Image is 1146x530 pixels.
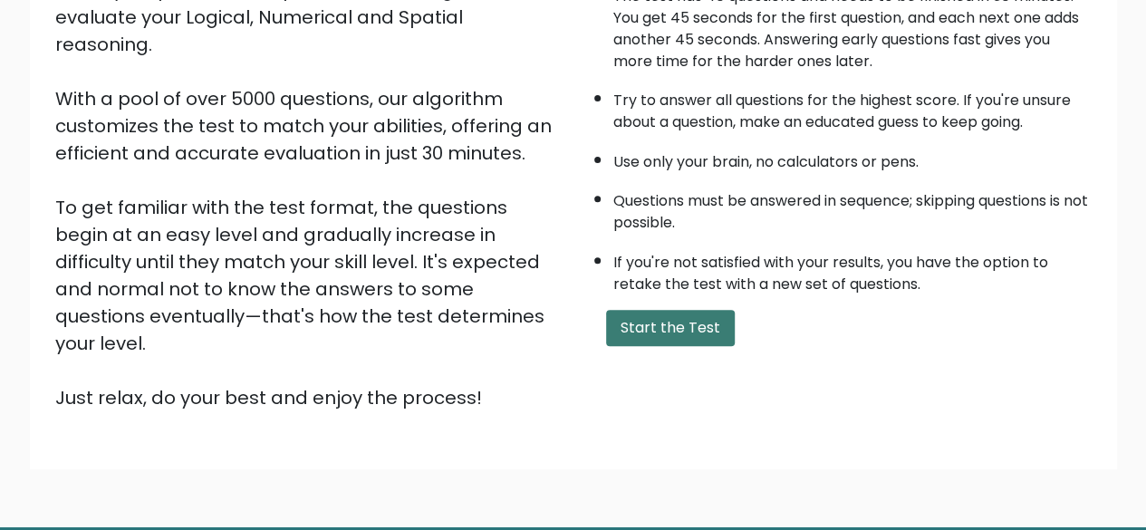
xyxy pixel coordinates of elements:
li: Use only your brain, no calculators or pens. [613,142,1092,173]
li: Questions must be answered in sequence; skipping questions is not possible. [613,181,1092,234]
li: If you're not satisfied with your results, you have the option to retake the test with a new set ... [613,243,1092,295]
button: Start the Test [606,310,735,346]
li: Try to answer all questions for the highest score. If you're unsure about a question, make an edu... [613,81,1092,133]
